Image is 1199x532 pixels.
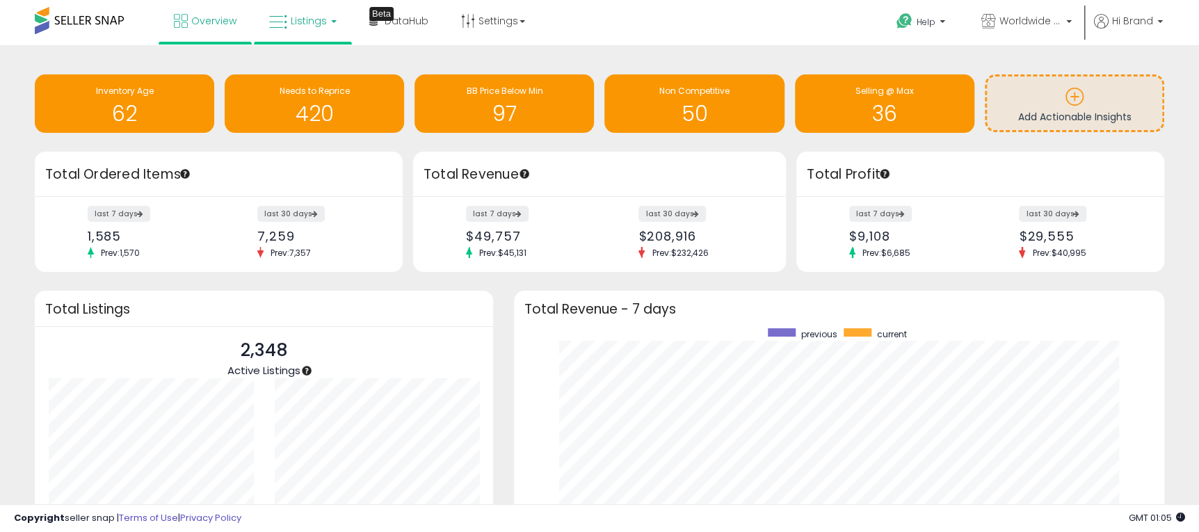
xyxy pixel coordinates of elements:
[415,74,594,133] a: BB Price Below Min 97
[1025,247,1093,259] span: Prev: $40,995
[191,14,236,28] span: Overview
[1017,110,1131,124] span: Add Actionable Insights
[257,229,378,243] div: 7,259
[94,247,147,259] span: Prev: 1,570
[96,85,154,97] span: Inventory Age
[119,511,178,524] a: Terms of Use
[849,206,912,222] label: last 7 days
[800,328,837,340] span: previous
[421,102,587,125] h1: 97
[227,337,300,364] p: 2,348
[14,511,65,524] strong: Copyright
[466,206,529,222] label: last 7 days
[42,102,207,125] h1: 62
[896,13,913,30] i: Get Help
[795,74,974,133] a: Selling @ Max 36
[257,206,325,222] label: last 30 days
[999,14,1062,28] span: Worldwide Nutrition
[466,85,542,97] span: BB Price Below Min
[225,74,404,133] a: Needs to Reprice 420
[524,304,1154,314] h3: Total Revenue - 7 days
[645,247,715,259] span: Prev: $232,426
[14,512,241,525] div: seller snap | |
[807,165,1154,184] h3: Total Profit
[1019,229,1140,243] div: $29,555
[917,16,935,28] span: Help
[466,229,589,243] div: $49,757
[659,85,730,97] span: Non Competitive
[1019,206,1086,222] label: last 30 days
[424,165,775,184] h3: Total Revenue
[802,102,967,125] h1: 36
[638,229,762,243] div: $208,916
[385,14,428,28] span: DataHub
[180,511,241,524] a: Privacy Policy
[885,2,959,45] a: Help
[855,85,914,97] span: Selling @ Max
[1112,14,1153,28] span: Hi Brand
[88,206,150,222] label: last 7 days
[518,168,531,180] div: Tooltip anchor
[369,7,394,21] div: Tooltip anchor
[878,168,891,180] div: Tooltip anchor
[604,74,784,133] a: Non Competitive 50
[179,168,191,180] div: Tooltip anchor
[638,206,706,222] label: last 30 days
[264,247,318,259] span: Prev: 7,357
[280,85,350,97] span: Needs to Reprice
[855,247,917,259] span: Prev: $6,685
[987,76,1162,130] a: Add Actionable Insights
[232,102,397,125] h1: 420
[1094,14,1163,45] a: Hi Brand
[876,328,906,340] span: current
[227,363,300,378] span: Active Listings
[45,304,483,314] h3: Total Listings
[472,247,533,259] span: Prev: $45,131
[45,165,392,184] h3: Total Ordered Items
[1129,511,1185,524] span: 2025-09-11 01:05 GMT
[291,14,327,28] span: Listings
[849,229,970,243] div: $9,108
[300,364,313,377] div: Tooltip anchor
[88,229,209,243] div: 1,585
[35,74,214,133] a: Inventory Age 62
[611,102,777,125] h1: 50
